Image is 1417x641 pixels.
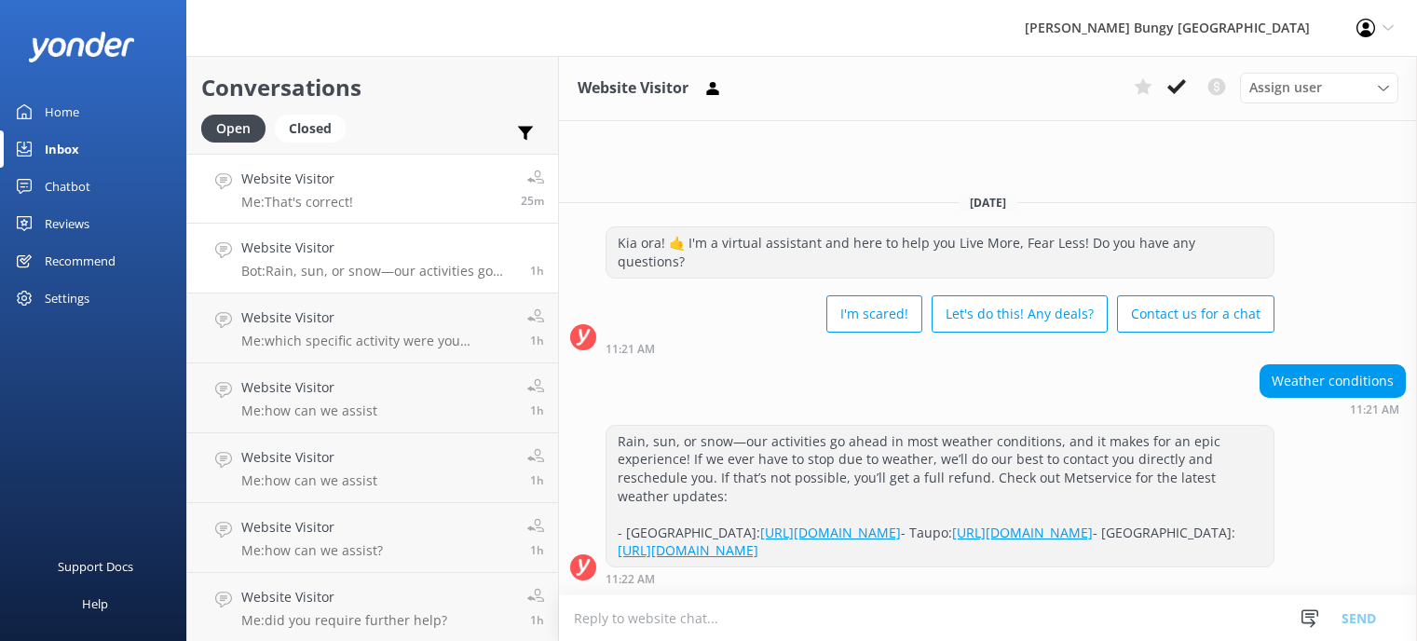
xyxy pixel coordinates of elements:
[58,548,133,585] div: Support Docs
[530,263,544,279] span: Oct 10 2025 11:21am (UTC +13:00) Pacific/Auckland
[275,115,346,143] div: Closed
[45,168,90,205] div: Chatbot
[606,344,655,355] strong: 11:21 AM
[959,195,1017,211] span: [DATE]
[521,193,544,209] span: Oct 10 2025 12:19pm (UTC +13:00) Pacific/Auckland
[241,447,377,468] h4: Website Visitor
[45,205,89,242] div: Reviews
[241,307,513,328] h4: Website Visitor
[606,572,1274,585] div: Oct 10 2025 11:22am (UTC +13:00) Pacific/Auckland
[45,280,89,317] div: Settings
[241,587,447,607] h4: Website Visitor
[201,117,275,138] a: Open
[187,293,558,363] a: Website VisitorMe:which specific activity were you referring to?1h
[275,117,355,138] a: Closed
[1260,402,1406,416] div: Oct 10 2025 11:21am (UTC +13:00) Pacific/Auckland
[606,426,1274,566] div: Rain, sun, or snow—our activities go ahead in most weather conditions, and it makes for an epic e...
[187,154,558,224] a: Website VisitorMe:That's correct!25m
[187,363,558,433] a: Website VisitorMe:how can we assist1h
[45,130,79,168] div: Inbox
[241,517,383,538] h4: Website Visitor
[1350,404,1399,416] strong: 11:21 AM
[1240,73,1398,102] div: Assign User
[530,333,544,348] span: Oct 10 2025 10:59am (UTC +13:00) Pacific/Auckland
[606,574,655,585] strong: 11:22 AM
[241,377,377,398] h4: Website Visitor
[932,295,1108,333] button: Let's do this! Any deals?
[241,402,377,419] p: Me: how can we assist
[45,93,79,130] div: Home
[187,224,558,293] a: Website VisitorBot:Rain, sun, or snow—our activities go ahead in most weather conditions, and it ...
[201,115,266,143] div: Open
[530,612,544,628] span: Oct 10 2025 10:57am (UTC +13:00) Pacific/Auckland
[28,32,135,62] img: yonder-white-logo.png
[241,542,383,559] p: Me: how can we assist?
[1249,77,1322,98] span: Assign user
[241,238,516,258] h4: Website Visitor
[241,263,516,280] p: Bot: Rain, sun, or snow—our activities go ahead in most weather conditions, and it makes for an e...
[187,503,558,573] a: Website VisitorMe:how can we assist?1h
[241,612,447,629] p: Me: did you require further help?
[606,342,1274,355] div: Oct 10 2025 11:21am (UTC +13:00) Pacific/Auckland
[618,541,758,559] a: [URL][DOMAIN_NAME]
[241,333,513,349] p: Me: which specific activity were you referring to?
[241,194,353,211] p: Me: That's correct!
[45,242,116,280] div: Recommend
[201,70,544,105] h2: Conversations
[1260,365,1405,397] div: Weather conditions
[760,524,901,541] a: [URL][DOMAIN_NAME]
[82,585,108,622] div: Help
[1117,295,1274,333] button: Contact us for a chat
[606,227,1274,277] div: Kia ora! 🤙 I'm a virtual assistant and here to help you Live More, Fear Less! Do you have any que...
[530,402,544,418] span: Oct 10 2025 10:59am (UTC +13:00) Pacific/Auckland
[530,472,544,488] span: Oct 10 2025 10:59am (UTC +13:00) Pacific/Auckland
[187,433,558,503] a: Website VisitorMe:how can we assist1h
[826,295,922,333] button: I'm scared!
[530,542,544,558] span: Oct 10 2025 10:58am (UTC +13:00) Pacific/Auckland
[952,524,1093,541] a: [URL][DOMAIN_NAME]
[241,472,377,489] p: Me: how can we assist
[578,76,688,101] h3: Website Visitor
[241,169,353,189] h4: Website Visitor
